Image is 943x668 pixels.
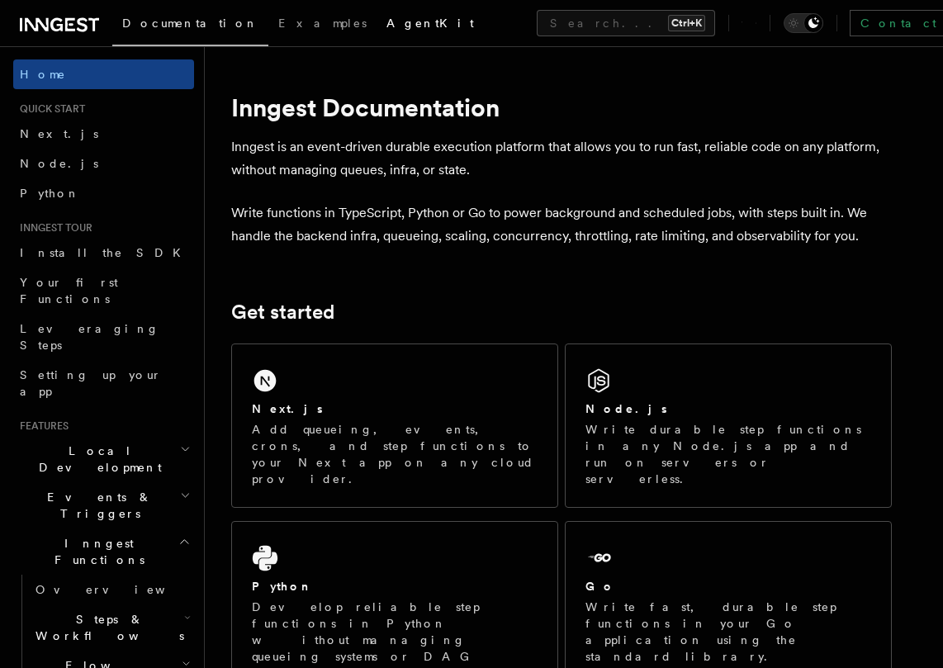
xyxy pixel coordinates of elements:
h2: Next.js [252,400,323,417]
span: Overview [36,583,206,596]
span: Steps & Workflows [29,611,184,644]
span: Events & Triggers [13,489,180,522]
a: AgentKit [377,5,484,45]
p: Inngest is an event-driven durable execution platform that allows you to run fast, reliable code ... [231,135,892,182]
a: Node.js [13,149,194,178]
button: Steps & Workflows [29,604,194,651]
p: Write functions in TypeScript, Python or Go to power background and scheduled jobs, with steps bu... [231,201,892,248]
h2: Go [585,578,615,595]
a: Leveraging Steps [13,314,194,360]
span: Documentation [122,17,258,30]
span: Python [20,187,80,200]
span: Install the SDK [20,246,191,259]
a: Next.js [13,119,194,149]
a: Your first Functions [13,268,194,314]
a: Examples [268,5,377,45]
a: Get started [231,301,334,324]
span: Examples [278,17,367,30]
a: Install the SDK [13,238,194,268]
a: Setting up your app [13,360,194,406]
span: Inngest tour [13,221,92,235]
a: Python [13,178,194,208]
span: Setting up your app [20,368,162,398]
button: Search...Ctrl+K [537,10,715,36]
a: Overview [29,575,194,604]
a: Home [13,59,194,89]
span: Home [20,66,66,83]
p: Write fast, durable step functions in your Go application using the standard library. [585,599,871,665]
span: Node.js [20,157,98,170]
button: Inngest Functions [13,528,194,575]
button: Events & Triggers [13,482,194,528]
span: Quick start [13,102,85,116]
span: Your first Functions [20,276,118,306]
a: Next.jsAdd queueing, events, crons, and step functions to your Next app on any cloud provider. [231,343,558,508]
button: Local Development [13,436,194,482]
span: Features [13,419,69,433]
h1: Inngest Documentation [231,92,892,122]
p: Write durable step functions in any Node.js app and run on servers or serverless. [585,421,871,487]
h2: Python [252,578,313,595]
p: Add queueing, events, crons, and step functions to your Next app on any cloud provider. [252,421,538,487]
span: Inngest Functions [13,535,178,568]
a: Documentation [112,5,268,46]
span: AgentKit [386,17,474,30]
span: Leveraging Steps [20,322,159,352]
button: Toggle dark mode [784,13,823,33]
h2: Node.js [585,400,667,417]
a: Node.jsWrite durable step functions in any Node.js app and run on servers or serverless. [565,343,892,508]
span: Next.js [20,127,98,140]
kbd: Ctrl+K [668,15,705,31]
span: Local Development [13,443,180,476]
